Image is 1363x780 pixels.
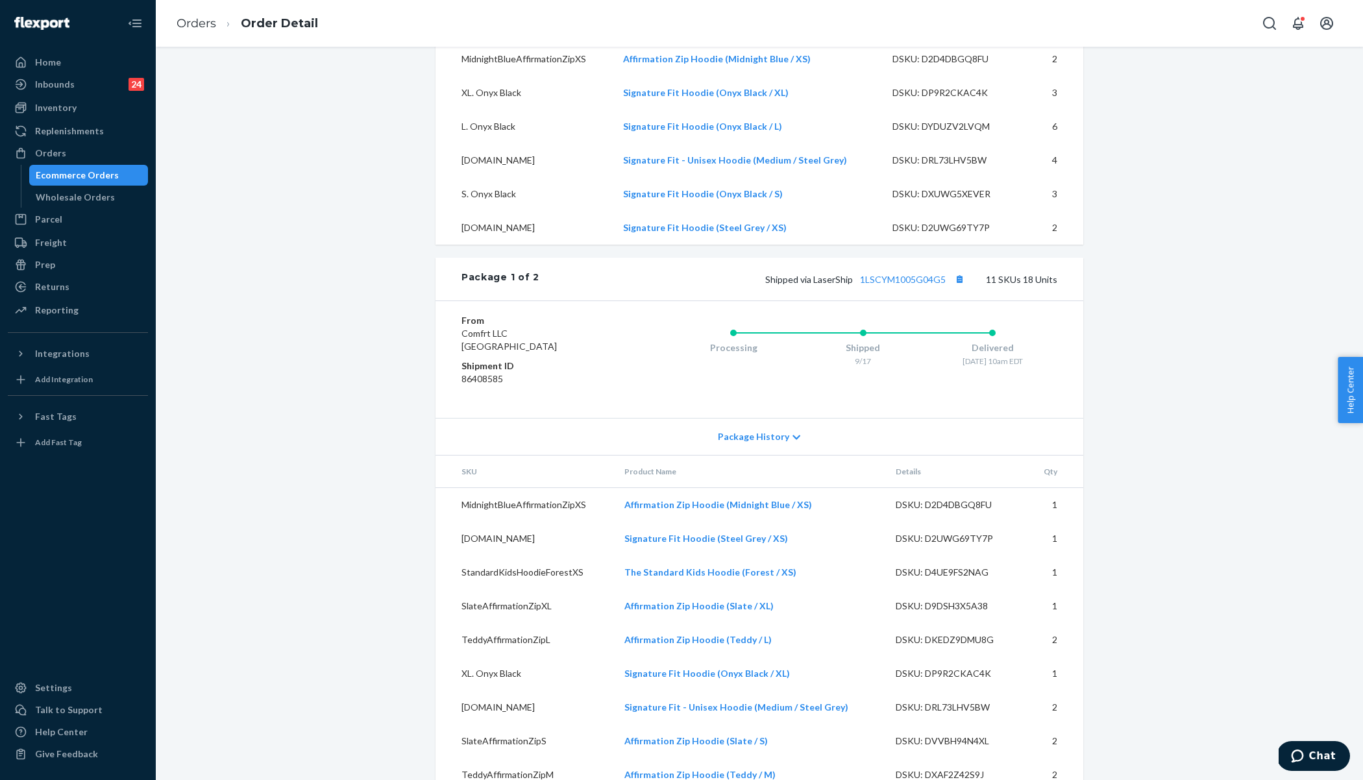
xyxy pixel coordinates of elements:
div: Shipped [798,341,928,354]
div: DSKU: DKEDZ9DMU8G [896,633,1018,646]
td: [DOMAIN_NAME] [436,211,613,245]
button: Give Feedback [8,744,148,764]
td: L. Onyx Black [436,110,613,143]
td: 2 [1028,690,1083,724]
div: DSKU: DYDUZV2LVQM [892,120,1014,133]
a: 1LSCYM1005G04G5 [860,274,946,285]
div: Add Fast Tag [35,437,82,448]
td: 3 [1025,76,1083,110]
a: Settings [8,677,148,698]
a: Signature Fit Hoodie (Onyx Black / XL) [623,87,789,98]
a: Reporting [8,300,148,321]
a: The Standard Kids Hoodie (Forest / XS) [624,567,796,578]
div: Replenishments [35,125,104,138]
td: 4 [1025,143,1083,177]
a: Help Center [8,722,148,742]
a: Affirmation Zip Hoodie (Teddy / M) [624,769,776,780]
td: TeddyAffirmationZipL [436,623,614,657]
div: Help Center [35,725,88,738]
a: Inventory [8,97,148,118]
button: Open notifications [1285,10,1311,36]
td: StandardKidsHoodieForestXS [436,555,614,589]
button: Open account menu [1314,10,1340,36]
td: 1 [1028,522,1083,555]
div: Reporting [35,304,79,317]
a: Affirmation Zip Hoodie (Slate / XL) [624,600,774,611]
div: DSKU: DP9R2CKAC4K [892,86,1014,99]
a: Home [8,52,148,73]
div: Prep [35,258,55,271]
td: 2 [1028,724,1083,758]
a: Replenishments [8,121,148,141]
span: Package History [718,430,789,443]
td: [DOMAIN_NAME] [436,690,614,724]
a: Order Detail [241,16,318,30]
div: Integrations [35,347,90,360]
button: Copy tracking number [951,271,968,287]
div: Delivered [927,341,1057,354]
div: DSKU: D9DSH3X5A38 [896,600,1018,613]
div: Freight [35,236,67,249]
a: Prep [8,254,148,275]
a: Signature Fit Hoodie (Onyx Black / S) [623,188,783,199]
div: Talk to Support [35,703,103,716]
div: 11 SKUs 18 Units [539,271,1057,287]
button: Close Navigation [122,10,148,36]
button: Fast Tags [8,406,148,427]
th: Qty [1028,456,1083,488]
td: MidnightBlueAffirmationZipXS [436,42,613,76]
a: Orders [177,16,216,30]
td: SlateAffirmationZipS [436,724,614,758]
td: 1 [1028,657,1083,690]
a: Signature Fit - Unisex Hoodie (Medium / Steel Grey) [624,701,848,713]
dd: 86408585 [461,372,617,385]
a: Ecommerce Orders [29,165,149,186]
td: [DOMAIN_NAME] [436,522,614,555]
a: Signature Fit - Unisex Hoodie (Medium / Steel Grey) [623,154,847,165]
button: Help Center [1338,357,1363,423]
div: DSKU: D2D4DBGQ8FU [892,53,1014,66]
a: Affirmation Zip Hoodie (Midnight Blue / XS) [623,53,811,64]
a: Affirmation Zip Hoodie (Slate / S) [624,735,768,746]
div: DSKU: D2UWG69TY7P [896,532,1018,545]
div: Home [35,56,61,69]
div: DSKU: D2UWG69TY7P [892,221,1014,234]
div: 24 [129,78,144,91]
div: Package 1 of 2 [461,271,539,287]
td: 2 [1025,42,1083,76]
div: DSKU: D4UE9FS2NAG [896,566,1018,579]
div: Returns [35,280,69,293]
td: 3 [1025,177,1083,211]
button: Open Search Box [1257,10,1283,36]
ol: breadcrumbs [166,5,328,43]
td: SlateAffirmationZipXL [436,589,614,623]
div: DSKU: DVVBH94N4XL [896,735,1018,748]
a: Freight [8,232,148,253]
div: Wholesale Orders [36,191,115,204]
td: MidnightBlueAffirmationZipXS [436,488,614,522]
div: Ecommerce Orders [36,169,119,182]
button: Integrations [8,343,148,364]
div: DSKU: DRL73LHV5BW [896,701,1018,714]
td: [DOMAIN_NAME] [436,143,613,177]
a: Signature Fit Hoodie (Steel Grey / XS) [623,222,787,233]
a: Signature Fit Hoodie (Onyx Black / L) [623,121,782,132]
th: SKU [436,456,614,488]
td: 6 [1025,110,1083,143]
th: Details [885,456,1028,488]
div: Fast Tags [35,410,77,423]
a: Add Integration [8,369,148,390]
dt: Shipment ID [461,360,617,372]
div: Processing [669,341,798,354]
a: Inbounds24 [8,74,148,95]
a: Wholesale Orders [29,187,149,208]
td: 1 [1028,555,1083,589]
a: Parcel [8,209,148,230]
dt: From [461,314,617,327]
span: Shipped via LaserShip [765,274,968,285]
td: XL. Onyx Black [436,76,613,110]
a: Affirmation Zip Hoodie (Teddy / L) [624,634,772,645]
th: Product Name [614,456,885,488]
